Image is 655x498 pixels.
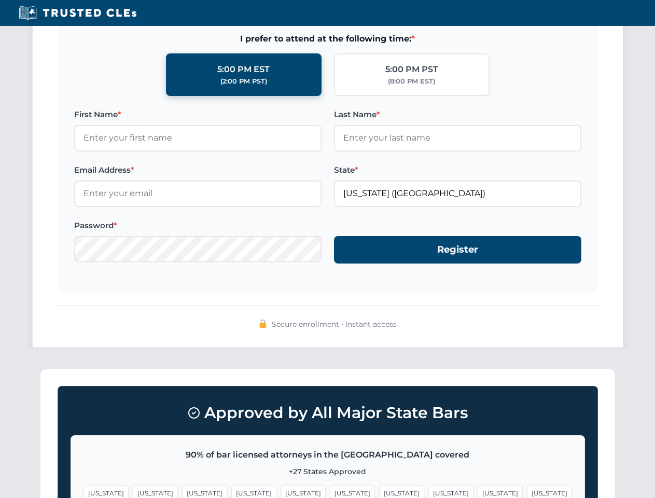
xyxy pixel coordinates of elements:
[334,181,581,206] input: Florida (FL)
[83,466,572,477] p: +27 States Approved
[272,319,397,330] span: Secure enrollment • Instant access
[217,63,270,76] div: 5:00 PM EST
[74,164,322,176] label: Email Address
[220,76,267,87] div: (2:00 PM PST)
[74,108,322,121] label: First Name
[334,164,581,176] label: State
[16,5,140,21] img: Trusted CLEs
[83,448,572,462] p: 90% of bar licensed attorneys in the [GEOGRAPHIC_DATA] covered
[259,320,267,328] img: 🔒
[74,32,581,46] span: I prefer to attend at the following time:
[334,125,581,151] input: Enter your last name
[74,125,322,151] input: Enter your first name
[385,63,438,76] div: 5:00 PM PST
[334,236,581,264] button: Register
[74,219,322,232] label: Password
[388,76,435,87] div: (8:00 PM EST)
[334,108,581,121] label: Last Name
[71,399,585,427] h3: Approved by All Major State Bars
[74,181,322,206] input: Enter your email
